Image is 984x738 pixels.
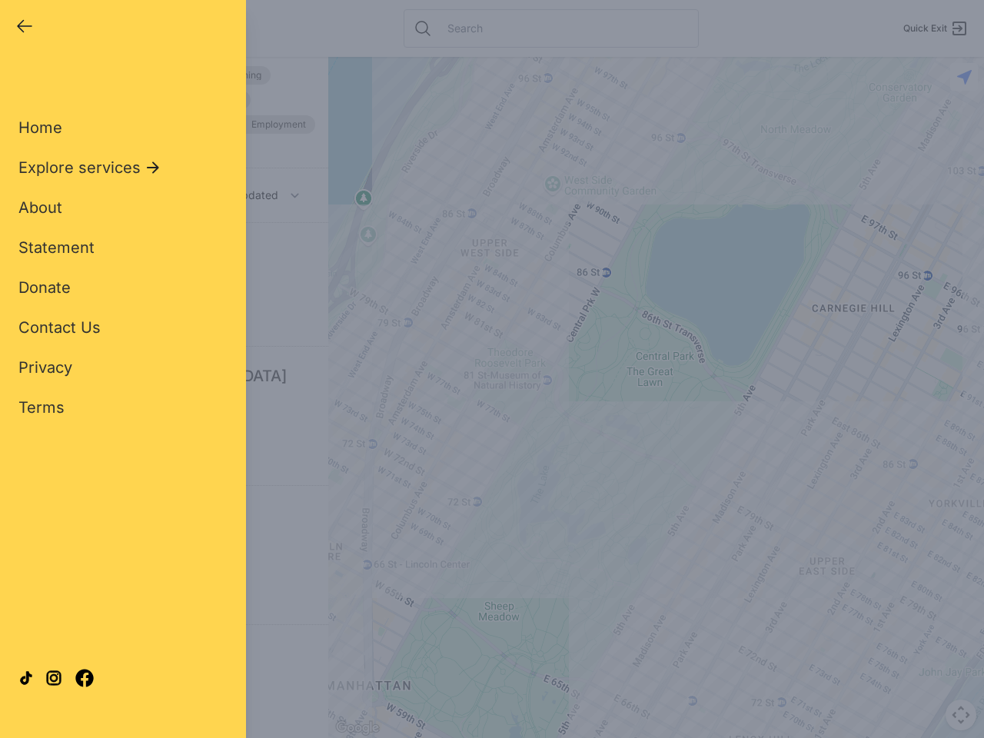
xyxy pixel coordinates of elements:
[18,237,95,258] a: Statement
[18,197,62,218] a: About
[18,157,141,178] span: Explore services
[18,358,72,377] span: Privacy
[18,198,62,217] span: About
[18,397,65,418] a: Terms
[18,318,101,337] span: Contact Us
[18,238,95,257] span: Statement
[18,277,71,298] a: Donate
[18,398,65,417] span: Terms
[18,118,62,137] span: Home
[18,278,71,297] span: Donate
[18,317,101,338] a: Contact Us
[18,157,162,178] button: Explore services
[18,357,72,378] a: Privacy
[18,117,62,138] a: Home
